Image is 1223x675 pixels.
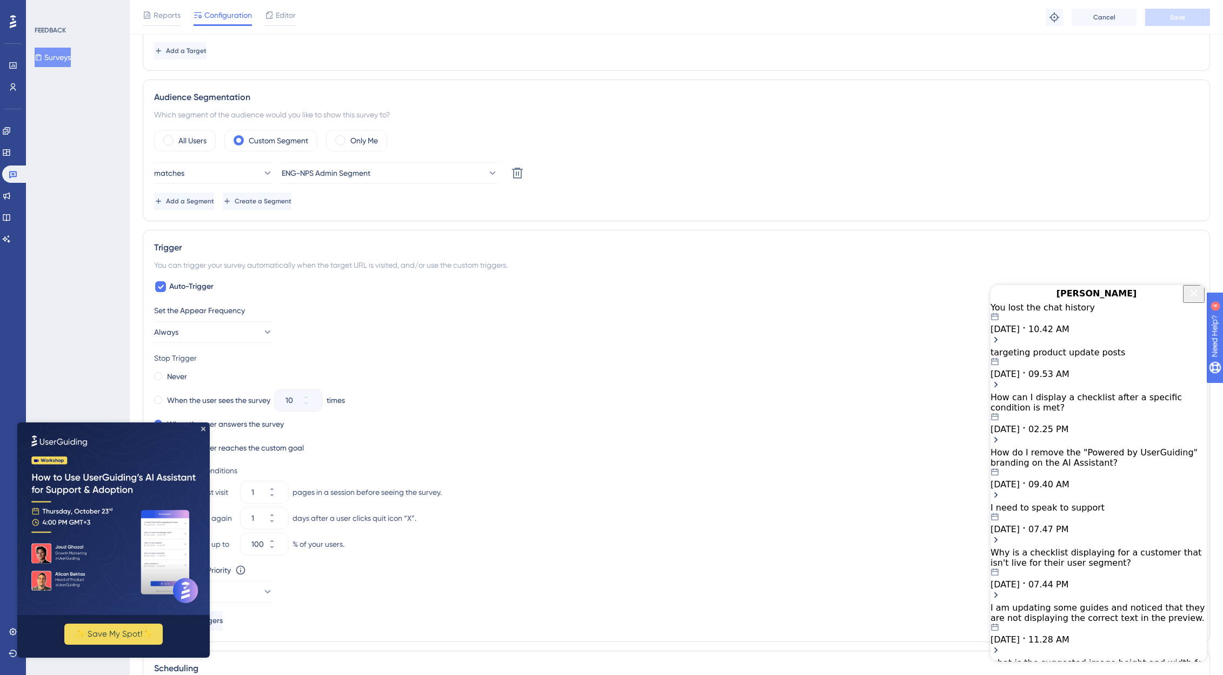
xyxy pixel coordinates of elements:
[154,241,1199,254] div: Trigger
[350,134,378,147] label: Only Me
[167,418,284,431] label: When the user answers the survey
[166,47,207,55] span: Add a Target
[154,193,214,210] button: Add a Segment
[1072,9,1136,26] button: Cancel
[154,162,273,184] button: matches
[282,167,370,180] span: ENG-NPS Admin Segment
[204,9,252,22] span: Configuration
[75,5,78,14] div: 4
[178,134,207,147] label: All Users
[154,464,1199,477] div: Extra Display Conditions
[1170,13,1185,22] span: Save
[223,193,291,210] button: Create a Segment
[167,441,304,454] label: When the user reaches the custom goal
[282,162,498,184] button: ENG-NPS Admin Segment
[1145,9,1210,26] button: Save
[154,581,273,603] button: High
[167,370,187,383] label: Never
[154,304,1199,317] div: Set the Appear Frequency
[293,512,416,525] div: days after a user clicks quit icon “X”.
[235,197,291,206] span: Create a Segment
[154,167,184,180] span: matches
[47,201,145,222] button: ✨ Save My Spot!✨
[293,486,442,499] div: pages in a session before seeing the survey.
[1093,13,1115,22] span: Cancel
[167,394,270,407] label: When the user sees the survey
[184,4,188,9] div: Close Preview
[154,259,1199,272] div: You can trigger your survey automatically when the target URL is visited, and/or use the custom t...
[154,326,178,339] span: Always
[169,280,214,293] span: Auto-Trigger
[154,662,1199,675] div: Scheduling
[154,352,1199,365] div: Stop Trigger
[249,134,308,147] label: Custom Segment
[25,3,68,16] span: Need Help?
[276,9,296,22] span: Editor
[166,197,214,206] span: Add a Segment
[293,538,344,551] div: % of your users.
[154,108,1199,121] div: Which segment of the audience would you like to show this survey to?
[991,285,1207,661] iframe: UserGuiding AI Assistant
[154,42,207,59] button: Add a Target
[154,321,273,343] button: Always
[327,394,345,407] div: times
[154,91,1199,104] div: Audience Segmentation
